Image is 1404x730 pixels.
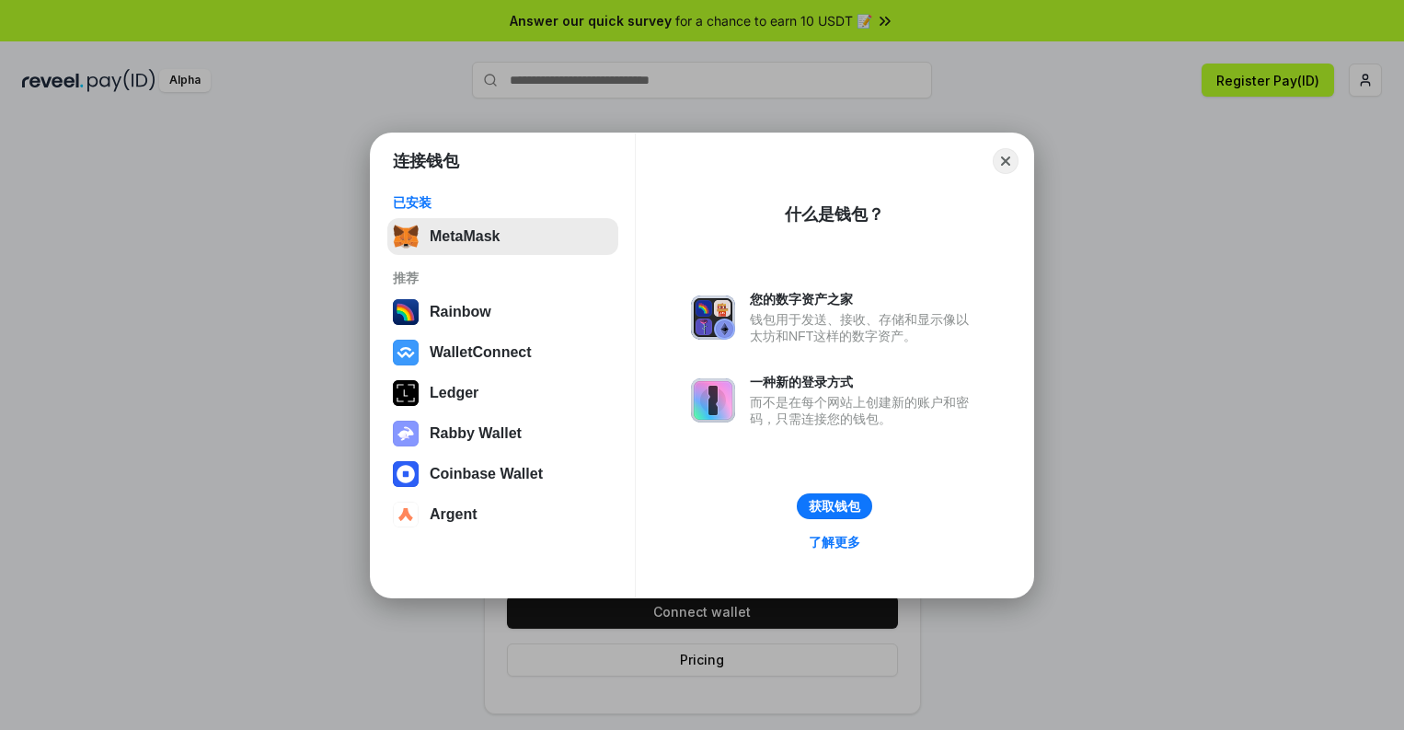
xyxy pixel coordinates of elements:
img: svg+xml,%3Csvg%20fill%3D%22none%22%20height%3D%2233%22%20viewBox%3D%220%200%2035%2033%22%20width%... [393,224,419,249]
img: svg+xml,%3Csvg%20width%3D%2228%22%20height%3D%2228%22%20viewBox%3D%220%200%2028%2028%22%20fill%3D... [393,502,419,527]
div: Rabby Wallet [430,425,522,442]
div: 一种新的登录方式 [750,374,978,390]
div: 获取钱包 [809,498,860,515]
img: svg+xml,%3Csvg%20width%3D%22120%22%20height%3D%22120%22%20viewBox%3D%220%200%20120%20120%22%20fil... [393,299,419,325]
div: Coinbase Wallet [430,466,543,482]
div: 钱包用于发送、接收、存储和显示像以太坊和NFT这样的数字资产。 [750,311,978,344]
div: 什么是钱包？ [785,203,884,226]
div: Rainbow [430,304,491,320]
div: 而不是在每个网站上创建新的账户和密码，只需连接您的钱包。 [750,394,978,427]
img: svg+xml,%3Csvg%20width%3D%2228%22%20height%3D%2228%22%20viewBox%3D%220%200%2028%2028%22%20fill%3D... [393,340,419,365]
button: Close [993,148,1018,174]
button: 获取钱包 [797,493,872,519]
img: svg+xml,%3Csvg%20width%3D%2228%22%20height%3D%2228%22%20viewBox%3D%220%200%2028%2028%22%20fill%3D... [393,461,419,487]
button: Argent [387,496,618,533]
div: 推荐 [393,270,613,286]
img: svg+xml,%3Csvg%20xmlns%3D%22http%3A%2F%2Fwww.w3.org%2F2000%2Fsvg%22%20fill%3D%22none%22%20viewBox... [393,421,419,446]
button: MetaMask [387,218,618,255]
img: svg+xml,%3Csvg%20xmlns%3D%22http%3A%2F%2Fwww.w3.org%2F2000%2Fsvg%22%20fill%3D%22none%22%20viewBox... [691,295,735,340]
img: svg+xml,%3Csvg%20xmlns%3D%22http%3A%2F%2Fwww.w3.org%2F2000%2Fsvg%22%20width%3D%2228%22%20height%3... [393,380,419,406]
h1: 连接钱包 [393,150,459,172]
div: 了解更多 [809,534,860,550]
button: Ledger [387,375,618,411]
img: svg+xml,%3Csvg%20xmlns%3D%22http%3A%2F%2Fwww.w3.org%2F2000%2Fsvg%22%20fill%3D%22none%22%20viewBox... [691,378,735,423]
button: Coinbase Wallet [387,456,618,492]
button: Rabby Wallet [387,415,618,452]
div: 您的数字资产之家 [750,291,978,307]
div: Argent [430,506,478,523]
div: WalletConnect [430,344,532,361]
button: WalletConnect [387,334,618,371]
div: Ledger [430,385,478,401]
a: 了解更多 [798,530,871,554]
div: MetaMask [430,228,500,245]
div: 已安装 [393,194,613,211]
button: Rainbow [387,294,618,330]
